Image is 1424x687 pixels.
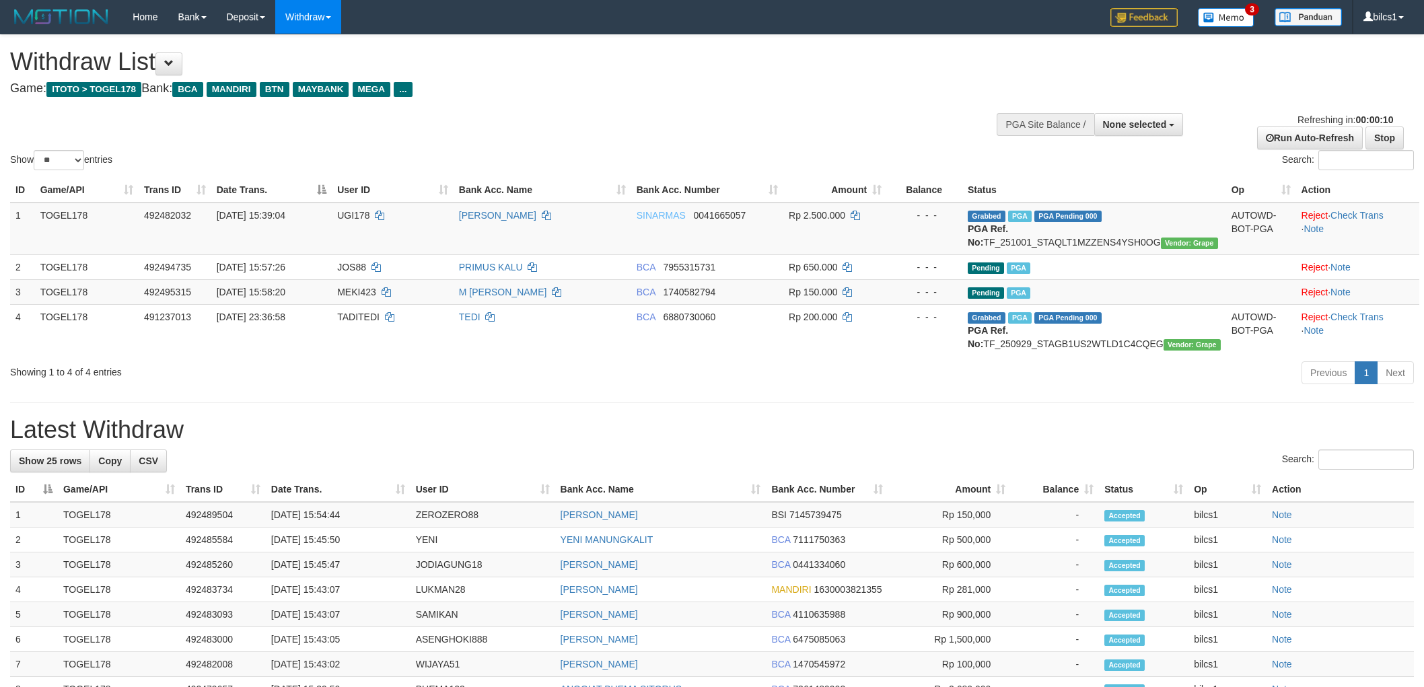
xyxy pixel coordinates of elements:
span: Marked by bilcs1 [1008,312,1032,324]
span: ITOTO > TOGEL178 [46,82,141,97]
th: Bank Acc. Name: activate to sort column ascending [454,178,631,203]
a: Run Auto-Refresh [1257,126,1363,149]
span: Vendor URL: https://settle31.1velocity.biz [1161,238,1218,249]
span: Marked by bilcs1 [1007,287,1030,299]
h4: Game: Bank: [10,82,936,96]
a: [PERSON_NAME] [561,634,638,645]
td: [DATE] 15:43:07 [266,577,411,602]
td: TF_250929_STAGB1US2WTLD1C4CQEG [962,304,1226,356]
td: TOGEL178 [35,279,139,304]
td: · · [1296,203,1419,255]
td: 3 [10,552,58,577]
span: TADITEDI [337,312,380,322]
td: [DATE] 15:43:02 [266,652,411,677]
td: 1 [10,203,35,255]
span: JOS88 [337,262,366,273]
span: Copy 4110635988 to clipboard [793,609,845,620]
span: Copy 6880730060 to clipboard [663,312,715,322]
td: 1 [10,502,58,528]
input: Search: [1318,150,1414,170]
span: BCA [771,634,790,645]
td: - [1011,627,1099,652]
td: 4 [10,577,58,602]
a: Note [1330,262,1351,273]
span: CSV [139,456,158,466]
a: YENI MANUNGKALIT [561,534,653,545]
th: User ID: activate to sort column ascending [411,477,555,502]
td: TOGEL178 [35,203,139,255]
td: bilcs1 [1188,627,1267,652]
a: Note [1272,509,1292,520]
span: BCA [637,262,655,273]
td: - [1011,528,1099,552]
td: Rp 900,000 [888,602,1011,627]
b: PGA Ref. No: [968,223,1008,248]
span: Copy 7955315731 to clipboard [663,262,715,273]
td: Rp 281,000 [888,577,1011,602]
span: BCA [771,659,790,670]
td: bilcs1 [1188,577,1267,602]
td: TOGEL178 [35,304,139,356]
td: [DATE] 15:54:44 [266,502,411,528]
th: Trans ID: activate to sort column ascending [180,477,266,502]
a: Next [1377,361,1414,384]
td: TOGEL178 [58,652,180,677]
span: [DATE] 15:58:20 [217,287,285,297]
span: Copy 0041665057 to clipboard [694,210,746,221]
span: Accepted [1104,659,1145,671]
td: [DATE] 15:45:47 [266,552,411,577]
td: - [1011,652,1099,677]
span: Copy 0441334060 to clipboard [793,559,845,570]
th: ID: activate to sort column descending [10,477,58,502]
td: - [1011,552,1099,577]
td: Rp 150,000 [888,502,1011,528]
span: BTN [260,82,289,97]
th: Amount: activate to sort column ascending [888,477,1011,502]
th: Status [962,178,1226,203]
div: - - - [892,310,957,324]
a: Reject [1302,312,1328,322]
td: LUKMAN28 [411,577,555,602]
span: Marked by bilcs1 [1008,211,1032,222]
th: Date Trans.: activate to sort column ascending [266,477,411,502]
img: Button%20Memo.svg [1198,8,1254,27]
span: MANDIRI [771,584,811,595]
td: TOGEL178 [58,528,180,552]
td: ZEROZERO88 [411,502,555,528]
a: Note [1272,534,1292,545]
span: 491237013 [144,312,191,322]
a: Check Trans [1330,210,1384,221]
td: 3 [10,279,35,304]
span: Accepted [1104,635,1145,646]
a: [PERSON_NAME] [459,210,536,221]
span: BCA [172,82,203,97]
td: TOGEL178 [58,627,180,652]
div: - - - [892,285,957,299]
td: WIJAYA51 [411,652,555,677]
th: ID [10,178,35,203]
span: BCA [771,534,790,545]
td: Rp 100,000 [888,652,1011,677]
div: PGA Site Balance / [997,113,1094,136]
span: Pending [968,287,1004,299]
a: Note [1272,659,1292,670]
span: Refreshing in: [1297,114,1393,125]
span: BCA [637,312,655,322]
a: Note [1330,287,1351,297]
th: Action [1267,477,1414,502]
span: Accepted [1104,610,1145,621]
a: Stop [1365,126,1404,149]
td: TOGEL178 [35,254,139,279]
td: TF_251001_STAQLT1MZZENS4YSH0OG [962,203,1226,255]
span: Vendor URL: https://settle31.1velocity.biz [1164,339,1221,351]
span: Copy 1470545972 to clipboard [793,659,845,670]
span: MEKI423 [337,287,376,297]
td: TOGEL178 [58,502,180,528]
td: ASENGHOKI888 [411,627,555,652]
td: 492483000 [180,627,266,652]
a: TEDI [459,312,480,322]
span: 492495315 [144,287,191,297]
div: - - - [892,260,957,274]
th: Bank Acc. Name: activate to sort column ascending [555,477,767,502]
a: M [PERSON_NAME] [459,287,547,297]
